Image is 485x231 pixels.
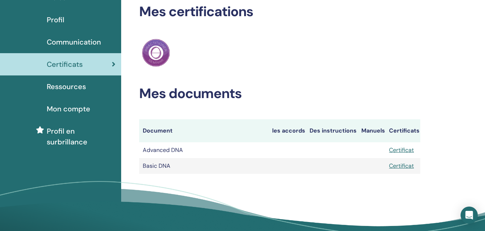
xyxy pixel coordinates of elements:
img: Practitioner [142,39,170,67]
span: Mon compte [47,103,90,114]
a: Certificat [389,146,414,154]
span: Profil en surbrillance [47,126,115,147]
td: Basic DNA [139,158,269,174]
span: Communication [47,37,101,47]
h2: Mes documents [139,86,420,102]
th: Certificats [385,119,420,142]
td: Advanced DNA [139,142,269,158]
span: Certificats [47,59,83,70]
span: Profil [47,14,64,25]
th: Document [139,119,269,142]
th: les accords [269,119,306,142]
th: Manuels [358,119,385,142]
h2: Mes certifications [139,4,420,20]
span: Ressources [47,81,86,92]
div: Open Intercom Messenger [461,207,478,224]
th: Des instructions [306,119,358,142]
a: Certificat [389,162,414,170]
